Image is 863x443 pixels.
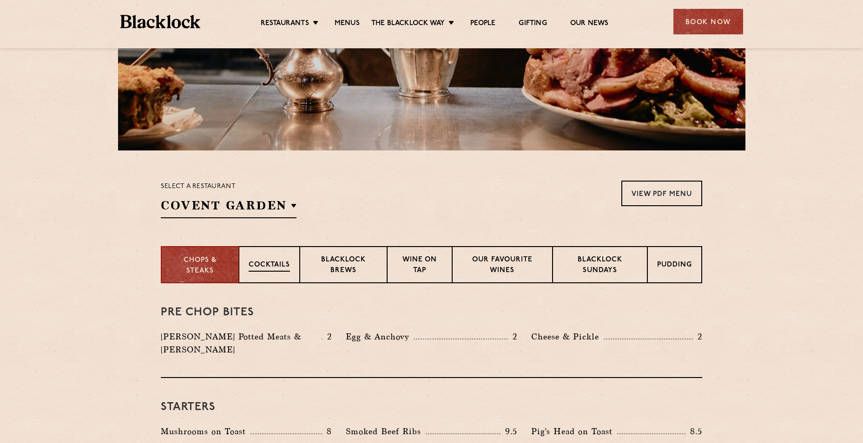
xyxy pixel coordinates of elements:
p: Blacklock Brews [310,255,377,277]
p: Egg & Anchovy [346,330,414,343]
p: 8.5 [685,425,702,437]
p: Wine on Tap [397,255,442,277]
p: Chops & Steaks [171,255,229,276]
div: Book Now [673,9,743,34]
p: 8 [322,425,332,437]
p: Blacklock Sundays [562,255,638,277]
p: Cocktails [249,260,290,272]
p: 2 [508,331,517,343]
a: Our News [570,19,609,29]
img: BL_Textured_Logo-footer-cropped.svg [120,15,201,28]
p: Mushrooms on Toast [161,425,250,438]
p: [PERSON_NAME] Potted Meats & [PERSON_NAME] [161,330,322,356]
a: The Blacklock Way [371,19,445,29]
a: Gifting [519,19,547,29]
p: Smoked Beef Ribs [346,425,426,438]
p: Select a restaurant [161,181,296,193]
h3: Pre Chop Bites [161,306,702,319]
p: 2 [693,331,702,343]
p: Pig's Head on Toast [531,425,617,438]
a: People [470,19,495,29]
p: Pudding [657,260,692,272]
p: Cheese & Pickle [531,330,604,343]
h2: Covent Garden [161,197,296,218]
a: Restaurants [261,19,309,29]
p: Our favourite wines [462,255,542,277]
a: View PDF Menu [621,181,702,206]
p: 9.5 [501,425,517,437]
h3: Starters [161,401,702,413]
p: 2 [323,331,332,343]
a: Menus [335,19,360,29]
